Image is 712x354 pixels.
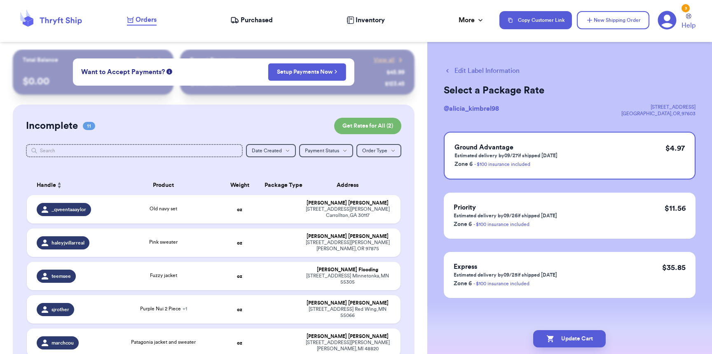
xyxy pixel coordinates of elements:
[662,262,686,273] p: $ 35.85
[127,15,157,26] a: Orders
[305,200,391,206] div: [PERSON_NAME] [PERSON_NAME]
[260,175,300,195] th: Package Type
[454,204,476,211] span: Priority
[334,118,401,134] button: Get Rates for All (2)
[305,148,339,153] span: Payment Status
[23,56,58,64] p: Total Balance
[52,206,86,213] span: _qveentaaaylor
[473,281,529,286] a: - $100 insurance included
[237,240,242,245] strong: oz
[454,152,557,159] p: Estimated delivery by 09/27 if shipped [DATE]
[665,142,685,154] p: $ 4.97
[190,56,236,64] p: Recent Payments
[131,340,196,345] span: Patagonia jacket and sweater
[444,105,499,112] span: @ alicia_kimbrel98
[454,161,473,167] span: Zone 6
[52,306,69,313] span: sjrother
[252,148,282,153] span: Date Created
[454,212,557,219] p: Estimated delivery by 09/26 if shipped [DATE]
[533,330,606,347] button: Update Cart
[23,75,164,88] p: $ 0.00
[183,306,187,311] span: + 1
[499,11,572,29] button: Copy Customer Link
[459,15,485,25] div: More
[241,15,273,25] span: Purchased
[230,15,273,25] a: Purchased
[444,84,696,97] h2: Select a Package Rate
[356,144,401,157] button: Order Type
[107,175,220,195] th: Product
[136,56,154,64] span: Payout
[374,56,405,64] a: View all
[386,68,405,77] div: $ 45.99
[237,340,242,345] strong: oz
[150,206,177,211] span: Old navy set
[374,56,395,64] span: View all
[268,63,346,81] button: Setup Payments Now
[621,104,696,110] div: [STREET_ADDRESS]
[220,175,260,195] th: Weight
[150,273,177,278] span: Fuzzy jacket
[665,203,686,214] p: $ 11.56
[305,206,391,219] div: [STREET_ADDRESS][PERSON_NAME] Carrollton , GA 30117
[454,144,513,151] span: Ground Advantage
[300,175,400,195] th: Address
[52,340,74,346] span: marchcou
[347,15,385,25] a: Inventory
[658,11,677,30] a: 3
[444,66,520,76] button: Edit Label Information
[682,4,690,12] div: 3
[136,15,157,25] span: Orders
[305,333,391,340] div: [PERSON_NAME] [PERSON_NAME]
[299,144,353,157] button: Payment Status
[473,222,529,227] a: - $100 insurance included
[81,67,165,77] span: Want to Accept Payments?
[305,273,391,285] div: [STREET_ADDRESS] Minnetonka , MN 55305
[682,14,696,30] a: Help
[149,240,178,245] span: Pink sweater
[246,144,296,157] button: Date Created
[140,306,187,311] span: Purple Nui 2 Piece
[305,240,391,252] div: [STREET_ADDRESS][PERSON_NAME] [PERSON_NAME] , OR 97875
[56,180,63,190] button: Sort ascending
[362,148,387,153] span: Order Type
[237,274,242,279] strong: oz
[682,21,696,30] span: Help
[454,221,472,227] span: Zone 6
[454,263,477,270] span: Express
[474,162,530,167] a: - $100 insurance included
[52,240,84,246] span: haleyjvillarreal
[136,56,164,64] a: Payout
[454,272,557,278] p: Estimated delivery by 09/25 if shipped [DATE]
[305,267,391,273] div: [PERSON_NAME] Flooding
[37,181,56,190] span: Handle
[52,273,71,279] span: teemsee
[621,110,696,117] div: [GEOGRAPHIC_DATA] , OR , 97603
[237,207,242,212] strong: oz
[277,68,337,76] a: Setup Payments Now
[356,15,385,25] span: Inventory
[83,122,95,130] span: 11
[577,11,649,29] button: New Shipping Order
[454,281,472,286] span: Zone 6
[26,144,243,157] input: Search
[385,80,405,88] div: $ 123.45
[305,306,391,319] div: [STREET_ADDRESS] Red Wing , MN 55066
[305,233,391,240] div: [PERSON_NAME] [PERSON_NAME]
[237,307,242,312] strong: oz
[305,340,391,352] div: [STREET_ADDRESS][PERSON_NAME] [PERSON_NAME] , MI 48820
[305,300,391,306] div: [PERSON_NAME] [PERSON_NAME]
[26,119,78,133] h2: Incomplete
